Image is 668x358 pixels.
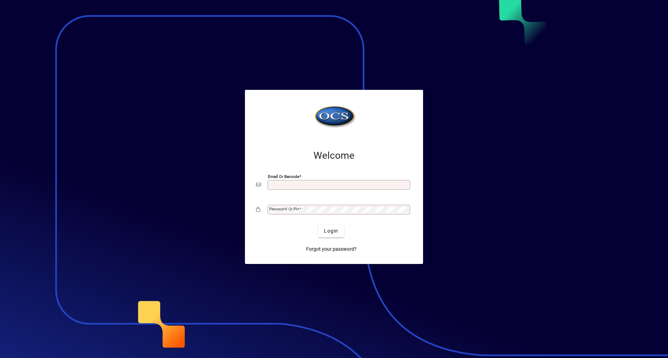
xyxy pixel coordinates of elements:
[269,207,299,211] mat-label: Password or Pin
[318,225,344,238] button: Login
[256,150,412,162] h2: Welcome
[306,246,357,253] span: Forgot your password?
[268,174,299,179] mat-label: Email or Barcode
[324,227,338,235] span: Login
[303,243,359,256] a: Forgot your password?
